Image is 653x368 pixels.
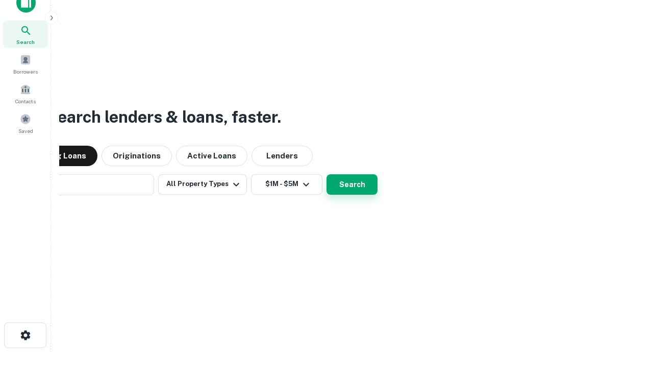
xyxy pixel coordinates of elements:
[3,20,48,48] a: Search
[326,174,378,195] button: Search
[3,50,48,78] a: Borrowers
[158,174,247,195] button: All Property Types
[102,146,172,166] button: Originations
[3,109,48,137] a: Saved
[16,38,35,46] span: Search
[602,286,653,335] iframe: Chat Widget
[18,127,33,135] span: Saved
[176,146,247,166] button: Active Loans
[46,105,281,129] h3: Search lenders & loans, faster.
[15,97,36,105] span: Contacts
[252,146,313,166] button: Lenders
[251,174,322,195] button: $1M - $5M
[3,80,48,107] a: Contacts
[13,67,38,76] span: Borrowers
